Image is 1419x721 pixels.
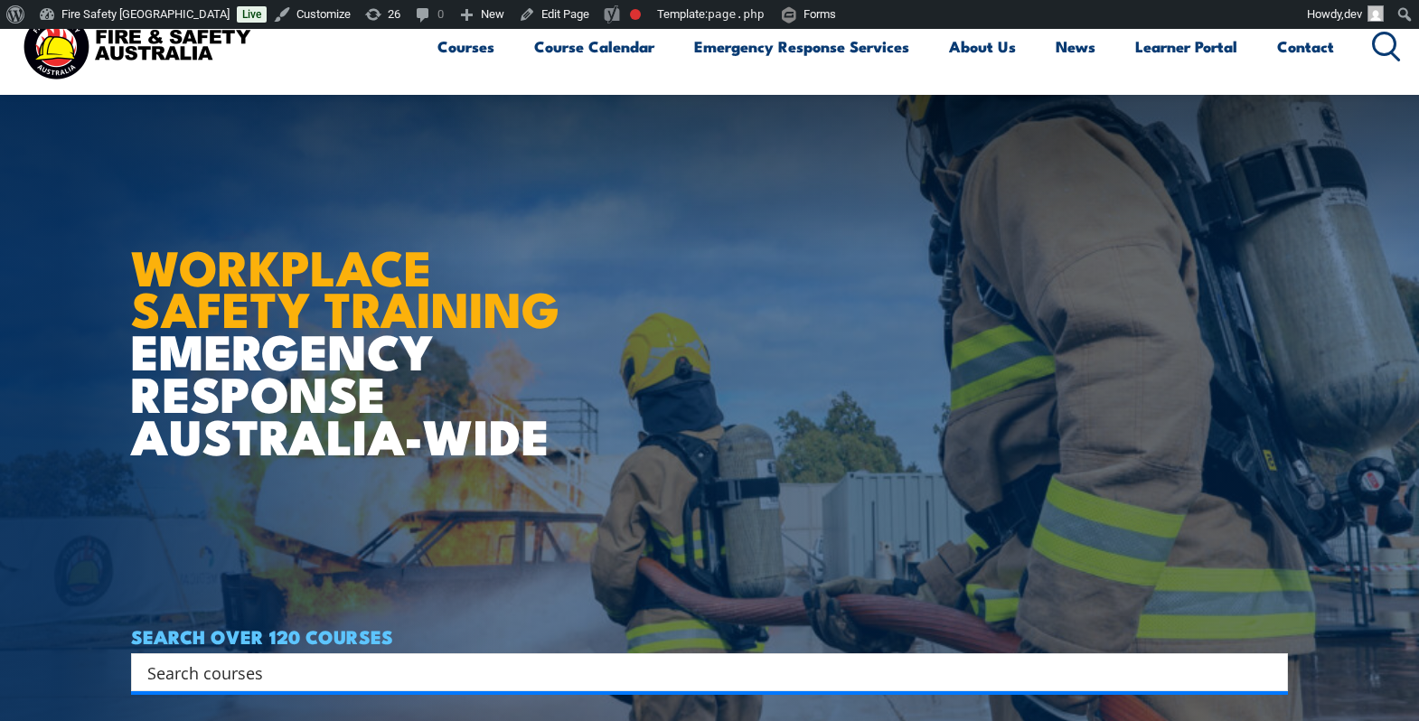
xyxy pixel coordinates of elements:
[708,7,765,21] span: page.php
[949,23,1016,70] a: About Us
[437,23,494,70] a: Courses
[1256,660,1282,685] button: Search magnifier button
[534,23,654,70] a: Course Calendar
[151,660,1252,685] form: Search form
[1344,7,1362,21] span: dev
[131,228,559,345] strong: WORKPLACE SAFETY TRAINING
[237,6,267,23] a: Live
[1135,23,1237,70] a: Learner Portal
[694,23,909,70] a: Emergency Response Services
[630,9,641,20] div: Needs improvement
[131,626,1288,646] h4: SEARCH OVER 120 COURSES
[131,200,573,456] h1: EMERGENCY RESPONSE AUSTRALIA-WIDE
[147,659,1248,686] input: Search input
[1056,23,1095,70] a: News
[1277,23,1334,70] a: Contact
